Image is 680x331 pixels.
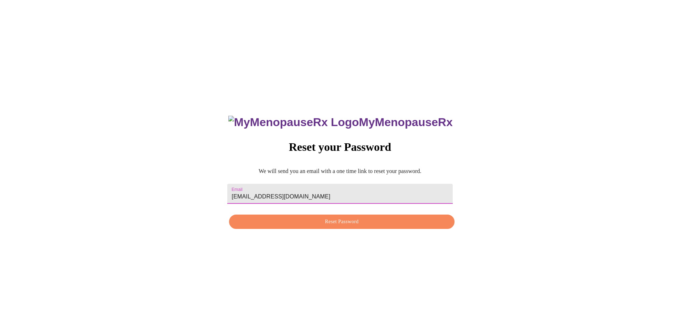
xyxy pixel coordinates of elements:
img: MyMenopauseRx Logo [228,116,359,129]
h3: MyMenopauseRx [228,116,453,129]
button: Reset Password [229,215,454,229]
span: Reset Password [237,217,446,226]
p: We will send you an email with a one time link to reset your password. [227,168,452,174]
h3: Reset your Password [227,140,452,154]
